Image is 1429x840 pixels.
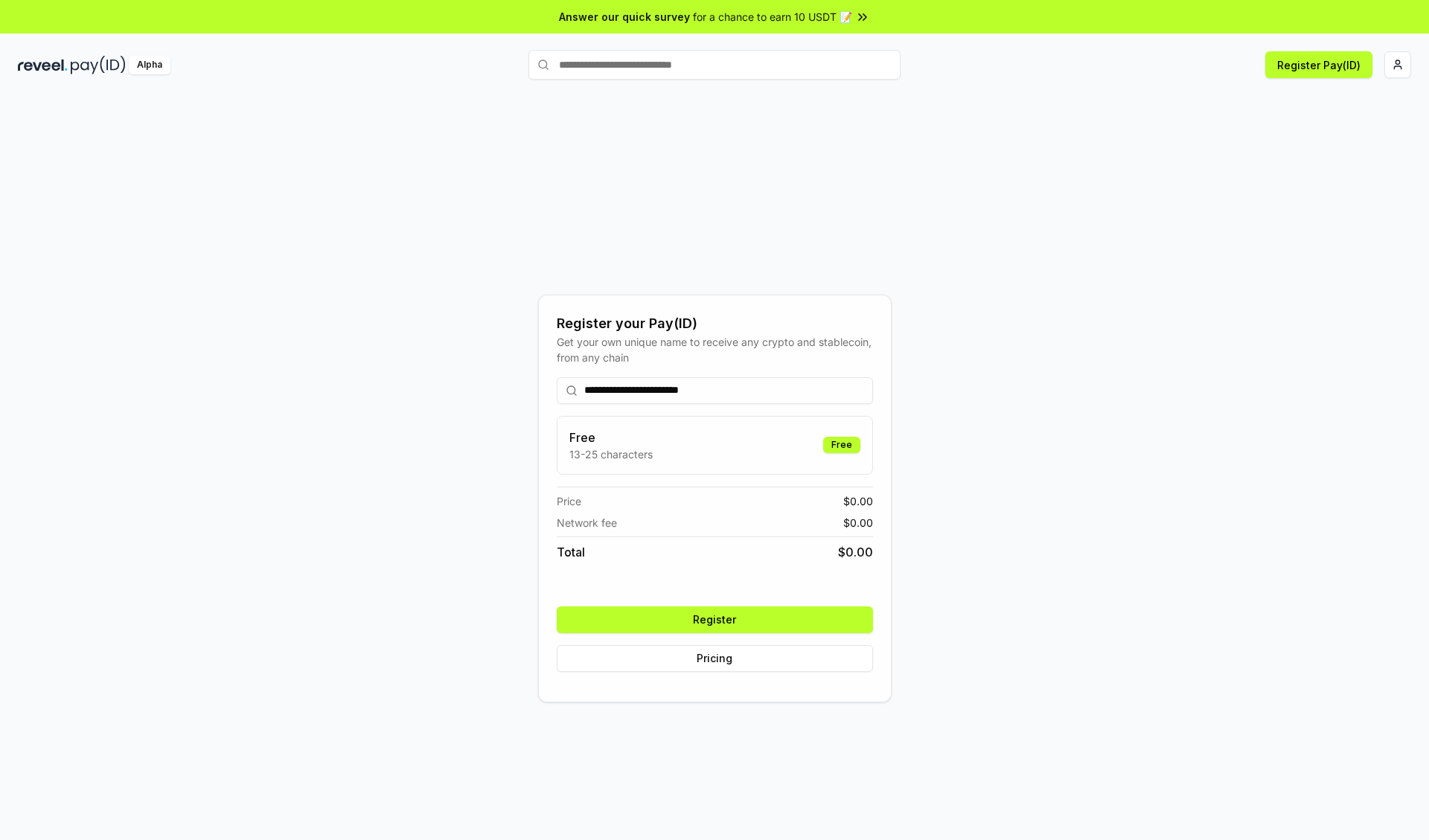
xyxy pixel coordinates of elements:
[557,606,873,633] button: Register
[569,429,653,446] h3: Free
[693,9,852,25] span: for a chance to earn 10 USDT 📝
[557,493,581,509] span: Price
[838,543,873,561] span: $ 0.00
[843,515,873,530] span: $ 0.00
[71,56,126,74] img: pay_id
[557,334,873,365] div: Get your own unique name to receive any crypto and stablecoin, from any chain
[843,493,873,509] span: $ 0.00
[557,313,873,334] div: Register your Pay(ID)
[559,9,690,25] span: Answer our quick survey
[129,56,170,74] div: Alpha
[557,515,617,530] span: Network fee
[823,437,860,453] div: Free
[18,56,68,74] img: reveel_dark
[1265,51,1372,78] button: Register Pay(ID)
[557,645,873,672] button: Pricing
[557,543,585,561] span: Total
[569,446,653,462] p: 13-25 characters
